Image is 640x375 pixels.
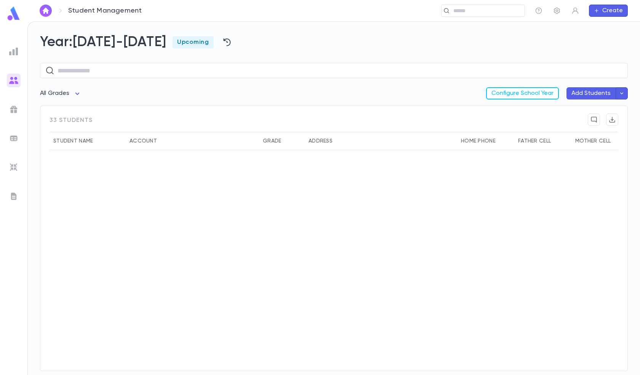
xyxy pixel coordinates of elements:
div: Father Cell [514,132,571,150]
button: Add Students [566,87,616,99]
div: Address [309,132,333,150]
img: imports_grey.530a8a0e642e233f2baf0ef88e8c9fcb.svg [9,163,18,172]
img: home_white.a664292cf8c1dea59945f0da9f25487c.svg [41,8,50,14]
span: All Grades [40,90,70,96]
span: 33 students [50,114,93,132]
div: Grade [263,132,281,150]
p: Student Management [68,6,142,15]
button: Create [589,5,628,17]
div: Home Phone [461,132,496,150]
div: Father Cell [518,132,551,150]
img: campaigns_grey.99e729a5f7ee94e3726e6486bddda8f1.svg [9,105,18,114]
div: Student Name [50,132,126,150]
div: Home Phone [457,132,514,150]
div: Mother Cell [571,132,629,150]
div: Address [305,132,457,150]
div: Account [126,132,259,150]
div: Mother Cell [575,132,611,150]
h2: Year: [DATE]-[DATE] [40,34,628,51]
img: reports_grey.c525e4749d1bce6a11f5fe2a8de1b229.svg [9,47,18,56]
div: Student Name [53,132,93,150]
button: Configure School Year [486,87,559,99]
img: letters_grey.7941b92b52307dd3b8a917253454ce1c.svg [9,192,18,201]
div: All Grades [40,86,82,101]
span: Upcoming [173,38,214,46]
div: Account [130,132,157,150]
img: students_gradient.3b4df2a2b995ef5086a14d9e1675a5ee.svg [9,76,18,85]
img: batches_grey.339ca447c9d9533ef1741baa751efc33.svg [9,134,18,143]
img: logo [6,6,21,21]
div: Grade [259,132,305,150]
